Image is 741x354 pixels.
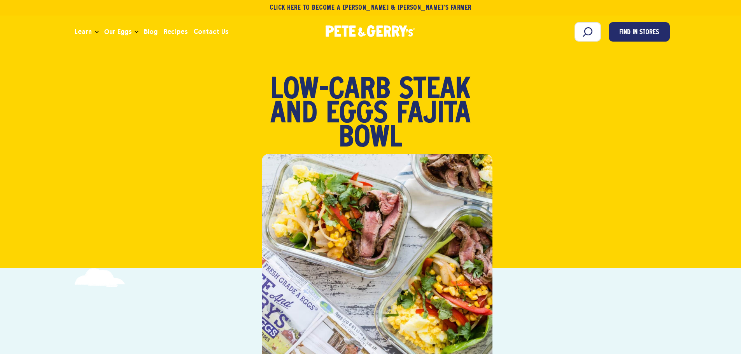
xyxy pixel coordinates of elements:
button: Open the dropdown menu for Our Eggs [135,31,138,33]
span: Bowl [339,127,402,151]
a: Recipes [161,21,191,42]
span: Recipes [164,27,187,37]
span: and [270,103,317,127]
a: Our Eggs [101,21,135,42]
a: Find in Stores [609,22,670,42]
input: Search [575,22,601,42]
a: Blog [141,21,161,42]
span: Fajita [396,103,471,127]
span: Contact Us [194,27,228,37]
span: Our Eggs [104,27,131,37]
span: Find in Stores [619,28,659,38]
span: Blog [144,27,158,37]
span: Learn [75,27,92,37]
span: Steak [399,78,471,103]
a: Learn [72,21,95,42]
span: Eggs [326,103,388,127]
a: Contact Us [191,21,231,42]
span: Low-Carb [271,78,391,103]
button: Open the dropdown menu for Learn [95,31,99,33]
